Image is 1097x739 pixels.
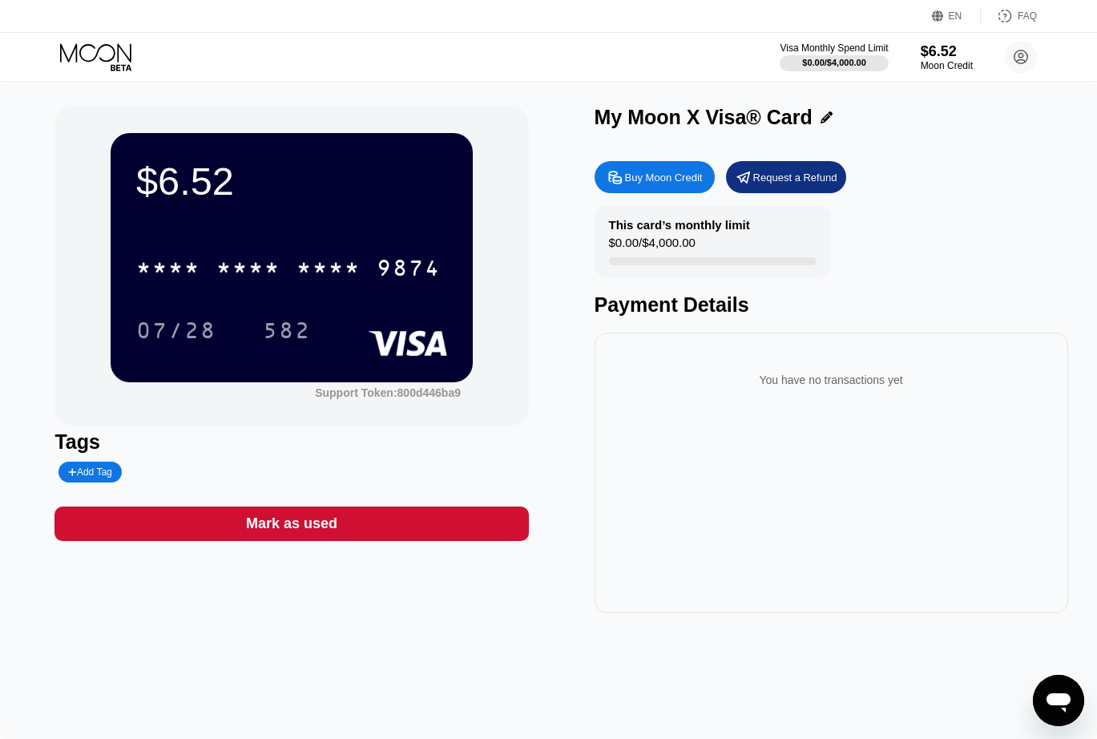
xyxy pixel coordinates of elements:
div: Tags [54,430,528,454]
div: Mark as used [54,507,528,541]
div: You have no transactions yet [607,357,1055,402]
div: $0.00 / $4,000.00 [802,58,866,67]
div: EN [932,8,981,24]
div: 582 [263,320,311,345]
div: 9874 [377,257,441,283]
div: My Moon X Visa® Card [595,106,813,129]
div: Buy Moon Credit [625,171,703,184]
div: Buy Moon Credit [595,161,715,193]
div: Moon Credit [921,60,973,71]
div: Request a Refund [753,171,837,184]
div: $6.52 [136,159,447,204]
div: $6.52 [921,43,973,60]
div: Request a Refund [726,161,846,193]
div: Mark as used [246,515,337,533]
div: Visa Monthly Spend Limit [780,42,888,54]
div: Payment Details [595,293,1068,317]
div: Add Tag [68,466,111,478]
div: Support Token: 800d446ba9 [315,386,461,399]
div: Support Token:800d446ba9 [315,386,461,399]
div: FAQ [981,8,1037,24]
div: EN [949,10,962,22]
iframe: Button to launch messaging window [1033,675,1084,726]
div: Visa Monthly Spend Limit$0.00/$4,000.00 [780,42,888,71]
div: $0.00 / $4,000.00 [609,236,696,257]
div: This card’s monthly limit [609,218,750,232]
div: 582 [251,310,323,350]
div: $6.52Moon Credit [921,43,973,71]
div: 07/28 [136,320,216,345]
div: Add Tag [58,462,121,483]
div: FAQ [1018,10,1037,22]
div: 07/28 [124,310,228,350]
